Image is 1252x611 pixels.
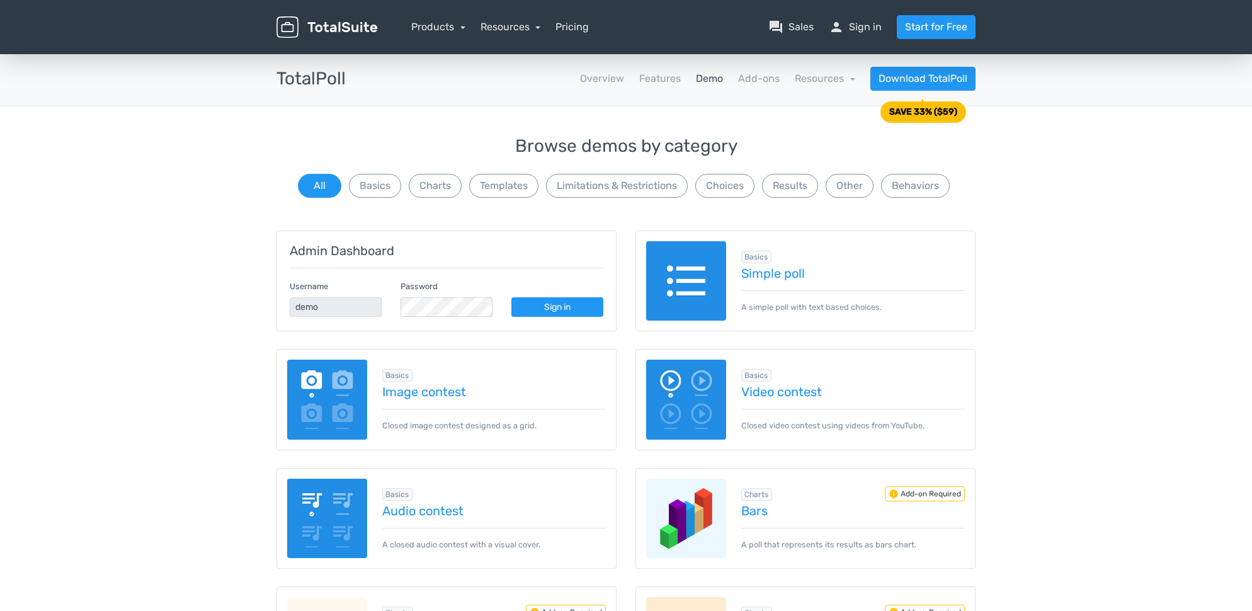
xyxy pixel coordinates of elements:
button: Charts [409,174,462,198]
span: person [829,20,844,35]
p: A poll that represents its results as bars chart. [741,528,965,551]
a: Image contest [382,385,606,399]
label: Password [401,280,438,292]
button: Choices [695,174,754,198]
button: Other [826,174,874,198]
img: TotalSuite for WordPress [276,16,377,38]
span: Browse all in Basics [382,488,413,501]
button: Templates [469,174,538,198]
label: Username [290,280,328,292]
img: image-poll.png [287,360,367,440]
a: Sign in [511,297,603,317]
a: Demo [696,71,723,86]
a: Audio contest [382,504,606,518]
p: A closed audio contest with a visual cover. [382,528,606,551]
span: info [889,489,899,499]
span: question_answer [768,20,783,35]
span: Browse all in Charts [741,488,773,501]
a: Download TotalPoll [870,67,976,91]
a: Start for Free [897,15,976,39]
h5: Admin Dashboard [290,244,603,258]
a: personSign in [829,20,882,35]
a: Overview [580,71,624,86]
a: question_answerSales [768,20,814,35]
button: All [298,174,341,198]
button: Behaviors [881,174,950,198]
img: text-poll.png [646,241,726,321]
p: Closed video contest using videos from YouTube. [741,409,965,431]
p: Closed image contest designed as a grid. [382,409,606,431]
div: SAVE 33% ($59) [889,108,957,117]
span: Browse all in Basics [741,369,772,382]
button: Basics [349,174,401,198]
a: Products [411,21,465,33]
span: Add-on Required [885,486,965,501]
button: Limitations & Restrictions [546,174,688,198]
img: charts-bars.png [646,479,726,559]
a: Add-ons [738,71,780,86]
a: Resources [481,21,541,33]
a: Pricing [555,20,589,35]
p: A simple poll with text based choices. [741,290,965,313]
h3: Browse demos by category [276,137,976,156]
img: audio-poll.png [287,479,367,559]
a: Video contest [741,385,965,399]
span: Browse all in Basics [741,251,772,263]
a: Features [639,71,681,86]
span: Browse all in Basics [382,369,413,382]
h3: TotalPoll [276,69,346,89]
a: Simple poll [741,266,965,280]
a: Resources [795,72,855,84]
button: Results [762,174,818,198]
img: video-poll.png [646,360,726,440]
a: Bars [741,504,965,518]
